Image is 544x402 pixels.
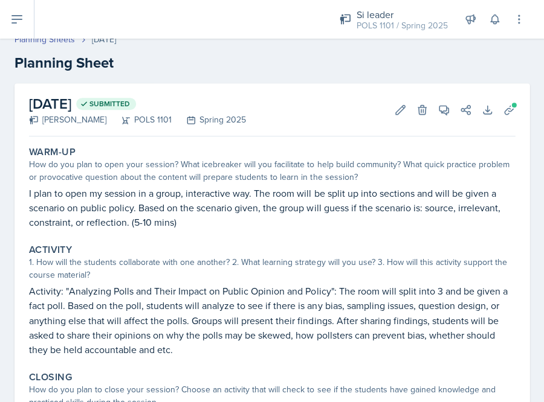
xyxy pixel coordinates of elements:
div: POLS 1101 / Spring 2025 [356,19,447,32]
a: Planning Sheets [15,33,75,46]
p: Activity: "Analyzing Polls and Their Impact on Public Opinion and Policy": The room will split in... [29,284,515,356]
span: Submitted [89,99,130,109]
div: How do you plan to open your session? What icebreaker will you facilitate to help build community... [29,158,515,183]
p: I plan to open my session in a group, interactive way. The room will be split up into sections an... [29,186,515,229]
label: Closing [29,371,72,383]
h2: Planning Sheet [15,52,529,74]
h2: [DATE] [29,93,246,115]
div: Si leader [356,7,447,22]
div: POLS 1101 [106,113,172,126]
div: Spring 2025 [172,113,246,126]
label: Warm-Up [29,146,76,158]
div: [PERSON_NAME] [29,113,106,126]
label: Activity [29,244,72,256]
div: [DATE] [92,33,116,46]
div: 1. How will the students collaborate with one another? 2. What learning strategy will you use? 3.... [29,256,515,281]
